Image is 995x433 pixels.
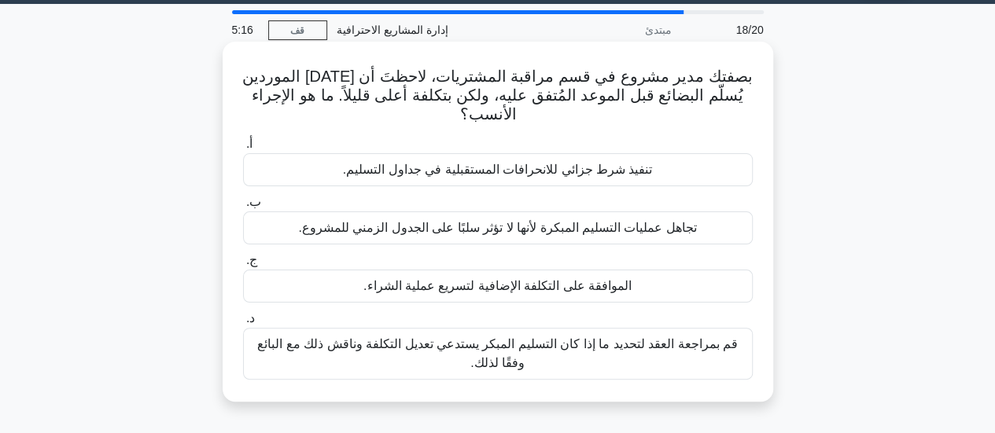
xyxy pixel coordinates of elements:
div: 5:16 [223,14,268,46]
font: بصفتك مدير مشروع في قسم مراقبة المشتريات، لاحظتَ أن [DATE] الموردين يُسلّم البضائع قبل الموعد الم... [242,68,753,123]
font: 18/20 [735,24,763,36]
font: الموافقة على التكلفة الإضافية لتسريع عملية الشراء. [363,279,632,292]
font: قف [290,25,304,36]
font: أ. [246,137,252,150]
font: ب. [246,195,261,208]
font: إدارة المشاريع الاحترافية [337,24,448,36]
font: مبتدئ [645,24,672,36]
font: ج. [246,253,257,266]
a: قف [268,20,327,40]
font: د. [246,311,255,325]
font: تنفيذ شرط جزائي للانحرافات المستقبلية في جداول التسليم. [343,163,653,176]
font: تجاهل عمليات التسليم المبكرة لأنها لا تؤثر سلبًا على الجدول الزمني للمشروع. [298,221,696,234]
font: قم بمراجعة العقد لتحديد ما إذا كان التسليم المبكر يستدعي تعديل التكلفة وناقش ذلك مع البائع وفقًا ... [257,337,738,369]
